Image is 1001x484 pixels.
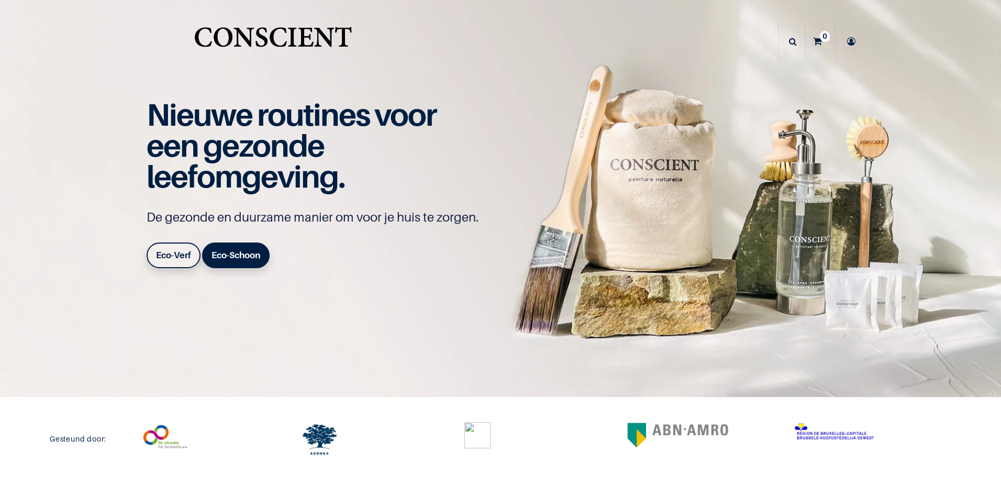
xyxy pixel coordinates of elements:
[147,96,436,195] span: Nieuwe routines voor een gezonde leefomgeving.
[147,243,201,268] a: Eco-Verf
[50,435,106,444] h6: Gesteund door:
[618,422,775,448] div: 5 / 6
[192,21,354,62] img: Conscient.nl
[192,21,354,62] a: Logo of Conscient.nl
[156,250,191,260] b: Eco-Verf
[202,243,270,268] a: Eco-Schoon
[627,422,729,448] img: 2560px-ABN-AMRO_Logo_new_colors.svg.png
[781,422,938,442] div: 6 / 6
[147,209,487,226] p: De gezonde en duurzame manier om voor je huis te zorgen.
[131,422,288,452] div: 2 / 6
[820,31,830,41] sup: 0
[456,422,613,448] div: 4 / 6
[464,422,491,448] img: Acc_Logo_Black_Purple_RGB.png
[302,422,337,457] img: logo.svg
[212,250,260,260] b: Eco-Schoon
[294,422,451,457] div: 3 / 6
[806,23,835,60] a: 0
